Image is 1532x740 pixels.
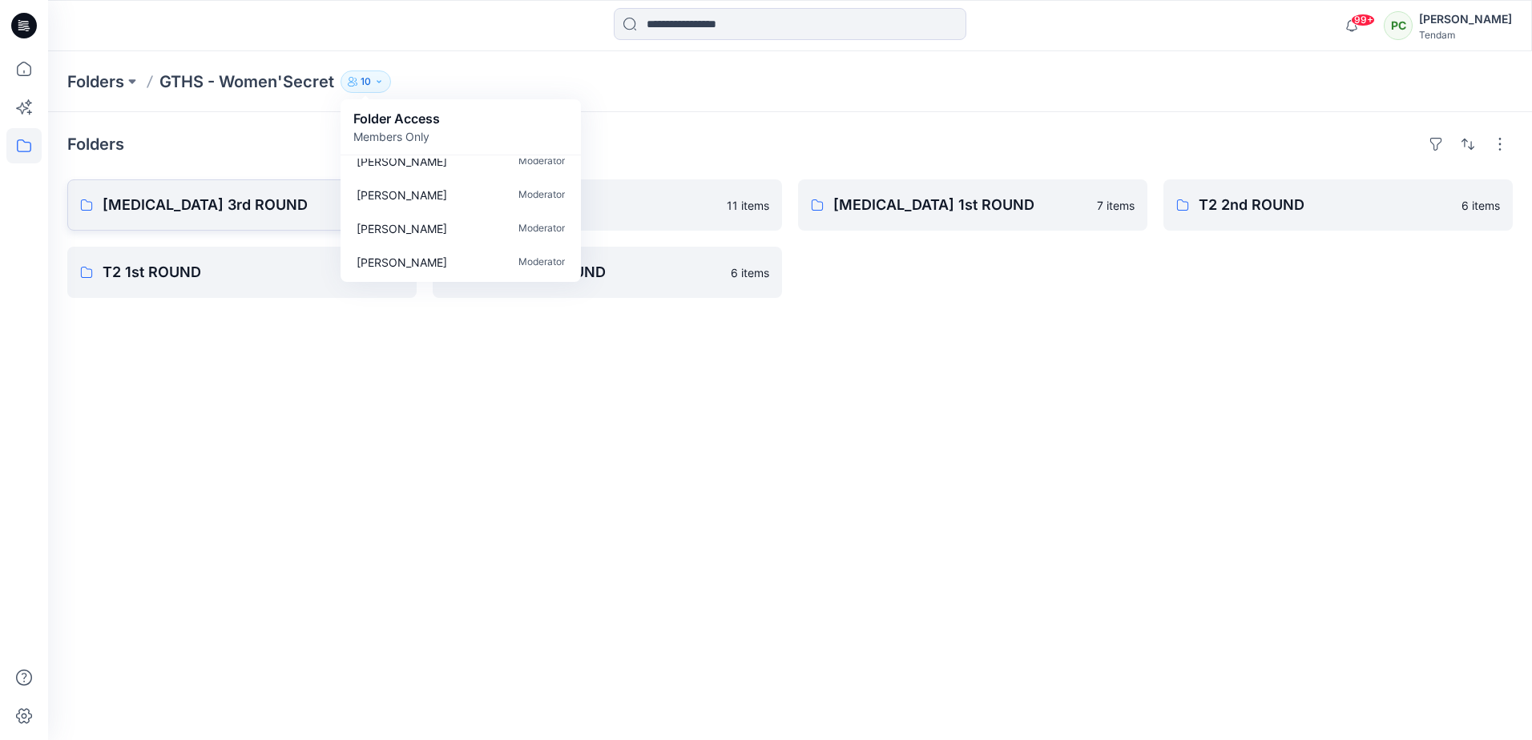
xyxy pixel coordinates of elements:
p: [MEDICAL_DATA] 3rd ROUND [103,194,357,216]
p: Moderator [518,153,565,170]
p: [MEDICAL_DATA] 1st ROUND [833,194,1087,216]
p: Moderator [518,187,565,203]
button: 10 [341,70,391,93]
p: Moderator [518,254,565,271]
p: 6 items [731,264,769,281]
a: T2 2nd ROUND6 items [1163,179,1513,231]
a: Trial T9 3rd ROUND6 items [433,247,782,298]
p: 10 [361,73,371,90]
a: [PERSON_NAME]Moderator [344,178,578,211]
a: Folders [67,70,124,93]
a: [PERSON_NAME]Moderator [344,245,578,279]
p: 11 items [727,197,769,214]
p: Members Only [353,128,440,145]
div: Tendam [1419,29,1512,41]
p: Trial T9 3rd ROUND [468,261,721,284]
a: [PERSON_NAME]Moderator [344,144,578,178]
p: T2 3rd Round [468,194,717,216]
p: Folder Access [353,109,440,128]
p: Moderator [518,220,565,237]
p: T2 1st ROUND [103,261,356,284]
div: [PERSON_NAME] [1419,10,1512,29]
span: 99+ [1351,14,1375,26]
p: Kiki Lu [357,254,447,271]
p: Esther Centeno [357,187,447,203]
h4: Folders [67,135,124,154]
a: T2 1st ROUND8 items [67,247,417,298]
a: T2 3rd Round11 items [433,179,782,231]
p: T2 2nd ROUND [1199,194,1452,216]
div: PC [1384,11,1413,40]
p: 7 items [1097,197,1135,214]
p: 6 items [1461,197,1500,214]
a: [MEDICAL_DATA] 1st ROUND7 items [798,179,1147,231]
p: Marta Miquel [357,153,447,170]
a: [PERSON_NAME]Moderator [344,211,578,245]
p: Tori Wang [357,220,447,237]
p: GTHS - Women'Secret [159,70,334,93]
a: [MEDICAL_DATA] 3rd ROUND7 items [67,179,417,231]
